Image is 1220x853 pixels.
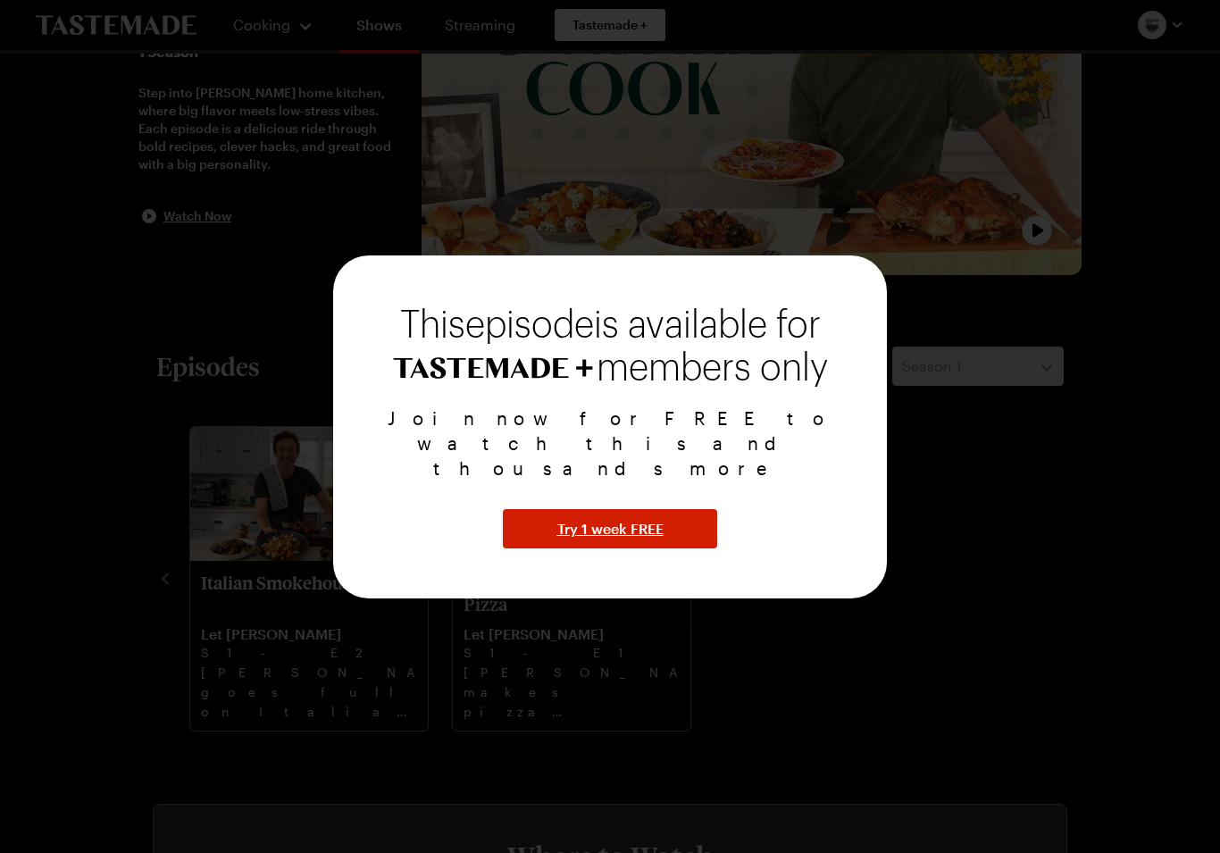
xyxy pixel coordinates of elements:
[355,406,865,481] p: Join now for FREE to watch this and thousands more
[393,357,593,379] img: Tastemade+
[503,509,717,548] button: Try 1 week FREE
[557,518,664,539] span: Try 1 week FREE
[597,348,828,388] span: members only
[400,307,821,343] span: This episode is available for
